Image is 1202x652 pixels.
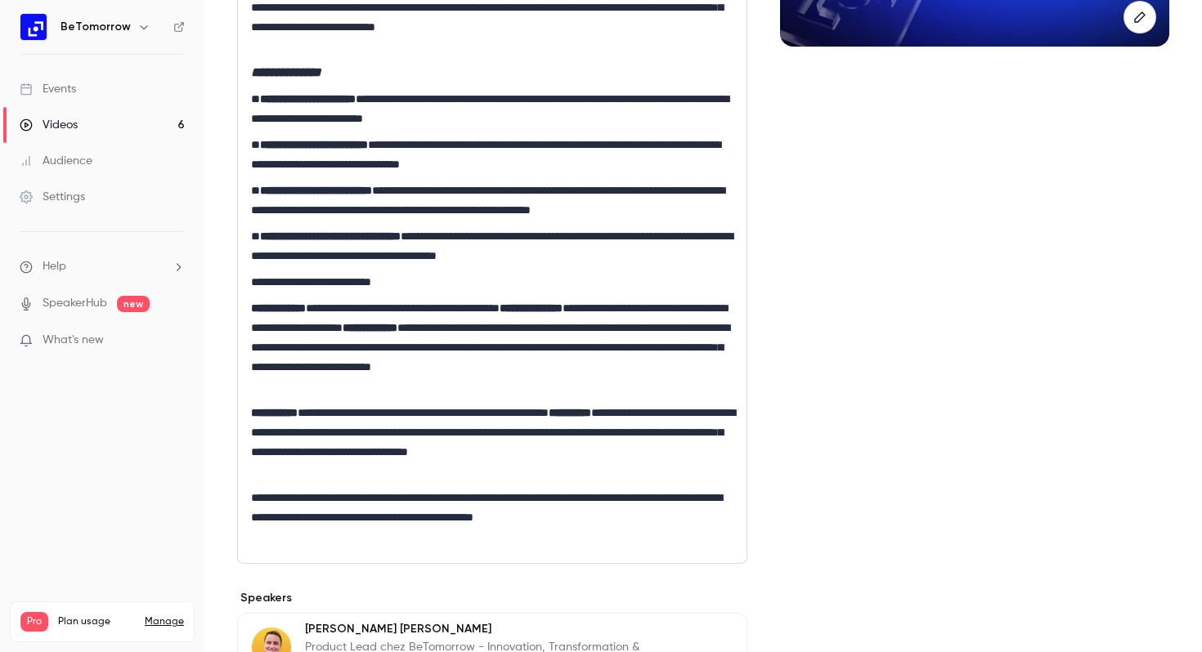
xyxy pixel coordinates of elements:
[20,153,92,169] div: Audience
[58,615,135,628] span: Plan usage
[43,332,104,349] span: What's new
[20,117,78,133] div: Videos
[305,621,641,637] p: [PERSON_NAME] [PERSON_NAME]
[43,258,66,275] span: Help
[237,590,747,606] p: Speakers
[61,19,131,35] h6: BeTomorrow
[20,612,48,632] span: Pro
[20,189,85,205] div: Settings
[43,295,107,312] a: SpeakerHub
[117,296,150,312] span: new
[145,615,184,628] a: Manage
[20,258,185,275] li: help-dropdown-opener
[20,81,76,97] div: Events
[20,14,47,40] img: BeTomorrow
